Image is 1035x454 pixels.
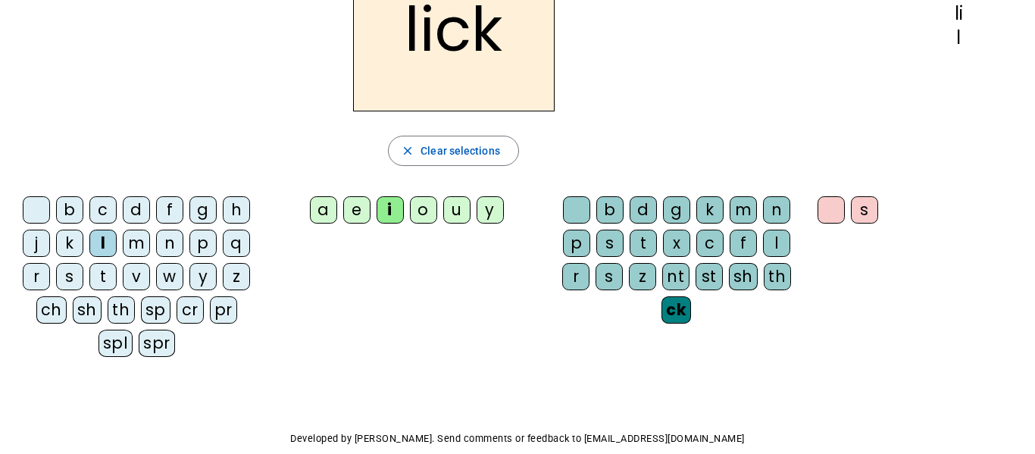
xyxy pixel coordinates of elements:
[36,296,67,324] div: ch
[123,230,150,257] div: m
[56,230,83,257] div: k
[662,263,689,290] div: nt
[851,196,878,224] div: s
[764,263,791,290] div: th
[596,230,624,257] div: s
[156,230,183,257] div: n
[663,230,690,257] div: x
[401,144,414,158] mat-icon: close
[141,296,170,324] div: sp
[410,196,437,224] div: o
[596,263,623,290] div: s
[377,196,404,224] div: i
[421,142,500,160] span: Clear selections
[23,230,50,257] div: j
[223,196,250,224] div: h
[596,196,624,224] div: b
[630,196,657,224] div: d
[108,296,135,324] div: th
[661,296,691,324] div: ck
[56,196,83,224] div: b
[696,263,723,290] div: st
[562,263,589,290] div: r
[98,330,133,357] div: spl
[563,230,590,257] div: p
[73,296,102,324] div: sh
[56,263,83,290] div: s
[139,330,175,357] div: spr
[443,196,471,224] div: u
[223,263,250,290] div: z
[477,196,504,224] div: y
[156,196,183,224] div: f
[12,430,1023,448] p: Developed by [PERSON_NAME]. Send comments or feedback to [EMAIL_ADDRESS][DOMAIN_NAME]
[89,196,117,224] div: c
[696,230,724,257] div: c
[89,263,117,290] div: t
[89,230,117,257] div: l
[729,263,758,290] div: sh
[189,230,217,257] div: p
[730,196,757,224] div: m
[123,263,150,290] div: v
[629,263,656,290] div: z
[156,263,183,290] div: w
[907,29,1011,47] div: l
[210,296,237,324] div: pr
[630,230,657,257] div: t
[123,196,150,224] div: d
[763,230,790,257] div: l
[23,263,50,290] div: r
[189,196,217,224] div: g
[763,196,790,224] div: n
[730,230,757,257] div: f
[343,196,371,224] div: e
[696,196,724,224] div: k
[223,230,250,257] div: q
[310,196,337,224] div: a
[189,263,217,290] div: y
[663,196,690,224] div: g
[177,296,204,324] div: cr
[907,5,1011,23] div: li
[388,136,519,166] button: Clear selections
